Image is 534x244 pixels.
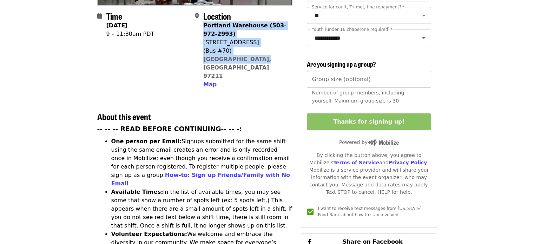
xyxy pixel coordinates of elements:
strong: Portland Warehouse (503-972-2993) [203,22,286,37]
i: map-marker-alt icon [195,13,199,19]
label: Service for court, Tri-met, fine repayment? [312,5,404,9]
span: Powered by [339,139,399,145]
strong: -- -- -- READ BEFORE CONTINUING-- -- -: [97,125,242,133]
span: Time [106,10,122,22]
a: How-to: Sign up Friends/Family with No Email [111,172,290,187]
span: Number of group members, including yourself. Maximum group size is 30 [312,90,404,104]
a: Terms of Service [333,160,379,165]
a: [GEOGRAPHIC_DATA], [GEOGRAPHIC_DATA] 97211 [203,56,271,79]
div: (Bus #70) [203,47,287,55]
span: Location [203,10,231,22]
li: Signups submitted for the same shift using the same email creates an error and is only recorded o... [111,137,293,188]
li: In the list of available times, you may see some that show a number of spots left (ex: 5 spots le... [111,188,293,230]
div: [STREET_ADDRESS] [203,38,287,47]
img: Powered by Mobilize [368,139,399,146]
span: Are you signing up a group? [307,59,376,68]
span: I want to receive text messages from [US_STATE] Food Bank about how to stay involved. [318,206,421,217]
strong: [DATE] [106,22,128,29]
i: calendar icon [97,13,102,19]
div: By clicking the button above, you agree to Mobilize's and . Mobilize is a service provider and wi... [307,152,431,196]
strong: Volunteer Expectations: [111,231,187,237]
label: Youth (under 16 chaperone required) [312,27,393,32]
button: Map [203,80,217,89]
strong: One person per Email: [111,138,182,145]
span: About this event [97,110,151,123]
a: Privacy Policy [388,160,427,165]
strong: Available Times: [111,189,163,195]
button: Thanks for signing up! [307,113,431,130]
input: [object Object] [307,71,431,88]
button: Open [419,11,429,20]
div: 9 – 11:30am PDT [106,30,154,38]
span: Map [203,81,217,88]
button: Open [419,33,429,43]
